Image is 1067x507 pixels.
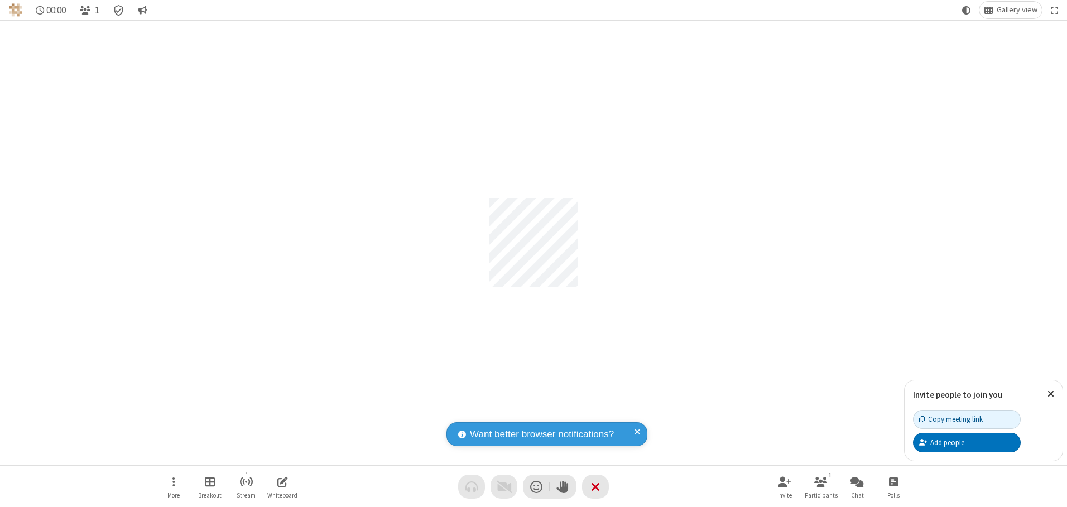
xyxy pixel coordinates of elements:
[458,475,485,499] button: Audio problem - check your Internet connection or call by phone
[157,471,190,503] button: Open menu
[95,5,99,16] span: 1
[193,471,227,503] button: Manage Breakout Rooms
[877,471,910,503] button: Open poll
[470,427,614,442] span: Want better browser notifications?
[804,471,838,503] button: Open participant list
[267,492,297,499] span: Whiteboard
[768,471,801,503] button: Invite participants (Alt+I)
[46,5,66,16] span: 00:00
[229,471,263,503] button: Start streaming
[237,492,256,499] span: Stream
[1046,2,1063,18] button: Fullscreen
[805,492,838,499] span: Participants
[1039,380,1063,408] button: Close popover
[913,433,1021,452] button: Add people
[167,492,180,499] span: More
[913,410,1021,429] button: Copy meeting link
[979,2,1042,18] button: Change layout
[133,2,151,18] button: Conversation
[491,475,517,499] button: Video
[825,470,835,480] div: 1
[958,2,975,18] button: Using system theme
[198,492,222,499] span: Breakout
[9,3,22,17] img: QA Selenium DO NOT DELETE OR CHANGE
[851,492,864,499] span: Chat
[108,2,129,18] div: Meeting details Encryption enabled
[582,475,609,499] button: End or leave meeting
[75,2,104,18] button: Open participant list
[919,414,983,424] div: Copy meeting link
[523,475,550,499] button: Send a reaction
[840,471,874,503] button: Open chat
[997,6,1037,15] span: Gallery view
[266,471,299,503] button: Open shared whiteboard
[913,389,1002,400] label: Invite people to join you
[550,475,576,499] button: Raise hand
[31,2,71,18] div: Timer
[887,492,900,499] span: Polls
[777,492,792,499] span: Invite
